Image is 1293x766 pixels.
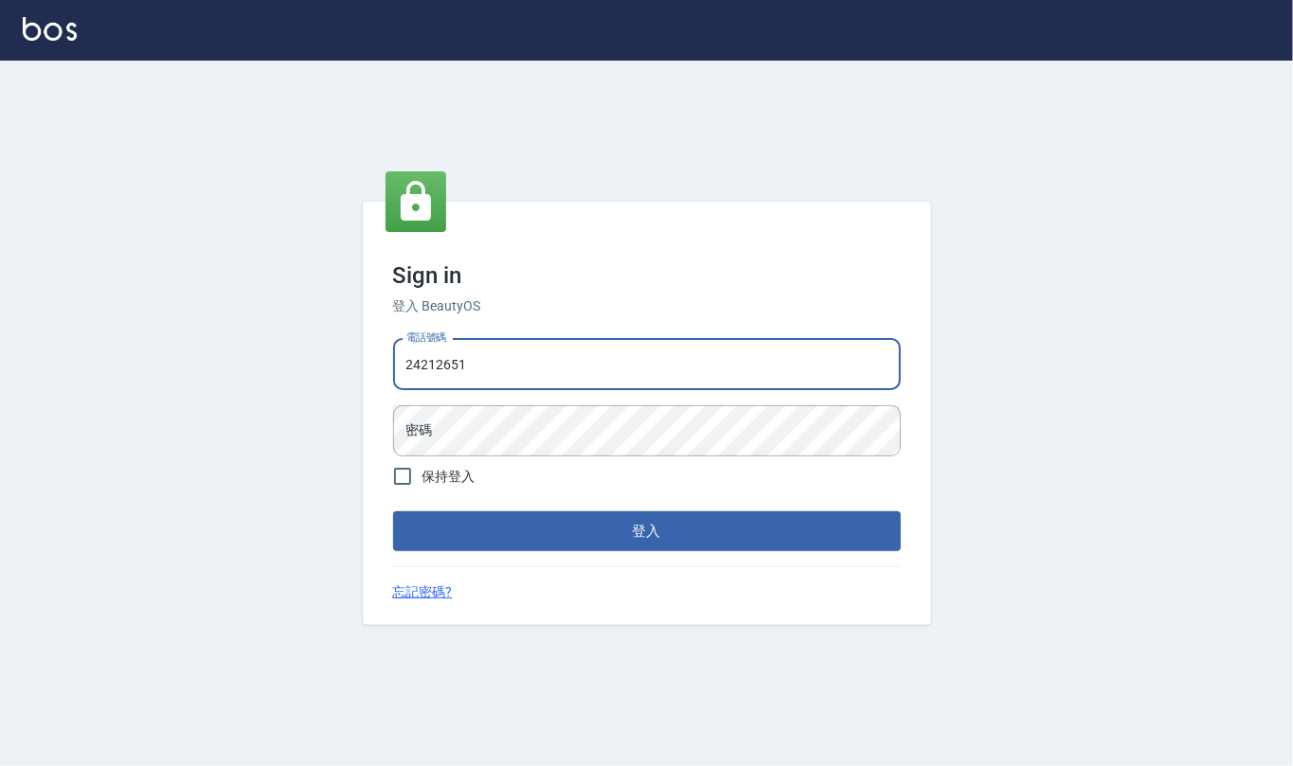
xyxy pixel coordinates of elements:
img: Logo [23,17,77,41]
span: 保持登入 [422,467,476,487]
button: 登入 [393,511,901,551]
a: 忘記密碼? [393,582,453,602]
h3: Sign in [393,262,901,289]
h6: 登入 BeautyOS [393,296,901,316]
label: 電話號碼 [406,330,446,345]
